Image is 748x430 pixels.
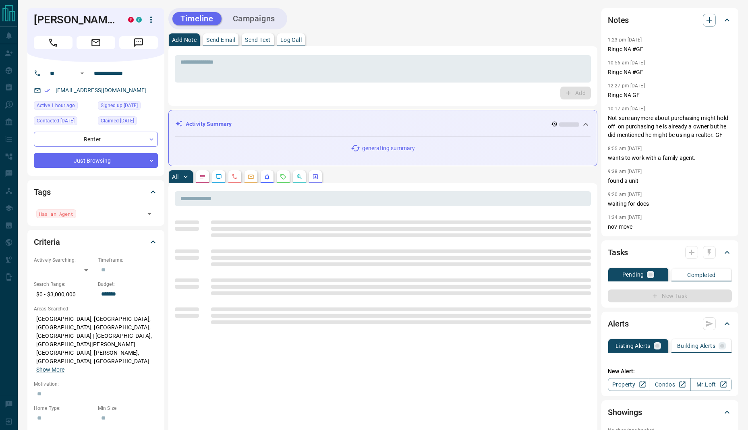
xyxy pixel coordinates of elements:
a: [EMAIL_ADDRESS][DOMAIN_NAME] [56,87,147,93]
h2: Tasks [608,246,628,259]
p: Add Note [172,37,197,43]
svg: Requests [280,174,286,180]
div: Tags [34,182,158,202]
a: Condos [649,378,690,391]
p: [GEOGRAPHIC_DATA], [GEOGRAPHIC_DATA], [GEOGRAPHIC_DATA], [GEOGRAPHIC_DATA], [GEOGRAPHIC_DATA] | [... [34,312,158,376]
p: Ringc NA #GF [608,45,732,54]
p: 10:17 am [DATE] [608,106,645,112]
p: All [172,174,178,180]
svg: Lead Browsing Activity [215,174,222,180]
div: Fri Sep 12 2025 [34,101,94,112]
p: Send Text [245,37,271,43]
div: Alerts [608,314,732,333]
p: wants to work with a family agent. [608,154,732,162]
p: Pending [622,272,644,277]
p: Listing Alerts [615,343,651,349]
h2: Tags [34,186,50,198]
button: Show More [36,366,64,374]
button: Open [144,208,155,219]
svg: Opportunities [296,174,303,180]
div: Showings [608,403,732,422]
p: generating summary [362,144,415,153]
div: Renter [34,132,158,147]
p: Ringc NA #GF [608,68,732,76]
p: 10:56 am [DATE] [608,60,645,66]
h2: Criteria [34,236,60,248]
svg: Notes [199,174,206,180]
span: Contacted [DATE] [37,117,75,125]
h2: Showings [608,406,642,419]
p: New Alert: [608,367,732,376]
p: 12:27 pm [DATE] [608,83,645,89]
p: Log Call [280,37,302,43]
p: Actively Searching: [34,256,94,264]
p: waiting for docs [608,200,732,208]
span: Email [77,36,115,49]
p: Areas Searched: [34,305,158,312]
div: Tasks [608,243,732,262]
div: Notes [608,10,732,30]
p: Not sure anymore about purchasing might hold off on purchasing he is already a owner but he did m... [608,114,732,139]
span: Call [34,36,73,49]
p: Motivation: [34,380,158,388]
p: 9:20 am [DATE] [608,192,642,197]
p: 9:38 am [DATE] [608,169,642,174]
span: Has an Agent [39,210,73,218]
p: Building Alerts [677,343,715,349]
span: Signed up [DATE] [101,101,138,110]
p: Send Email [206,37,235,43]
p: Completed [687,272,716,278]
span: Claimed [DATE] [101,117,134,125]
a: Property [608,378,649,391]
svg: Emails [248,174,254,180]
h1: [PERSON_NAME] [34,13,116,26]
svg: Email Verified [44,88,50,93]
svg: Listing Alerts [264,174,270,180]
svg: Calls [232,174,238,180]
p: Min Size: [98,405,158,412]
p: Search Range: [34,281,94,288]
span: Active 1 hour ago [37,101,75,110]
p: Home Type: [34,405,94,412]
span: Message [119,36,158,49]
p: found a unit [608,177,732,185]
div: Activity Summary [175,117,591,132]
button: Campaigns [225,12,283,25]
p: $0 - $3,000,000 [34,288,94,301]
div: Criteria [34,232,158,252]
p: Budget: [98,281,158,288]
div: Thu May 11 2017 [98,101,158,112]
a: Mr.Loft [690,378,732,391]
button: Open [77,68,87,78]
p: 1:34 am [DATE] [608,215,642,220]
p: Timeframe: [98,256,158,264]
div: condos.ca [136,17,142,23]
p: 8:55 am [DATE] [608,146,642,151]
p: nov move [608,223,732,231]
div: Just Browsing [34,153,158,168]
svg: Agent Actions [312,174,319,180]
p: Activity Summary [186,120,232,128]
p: 1:23 pm [DATE] [608,37,642,43]
h2: Notes [608,14,629,27]
button: Timeline [172,12,222,25]
div: property.ca [128,17,134,23]
div: Fri Sep 04 2020 [98,116,158,128]
h2: Alerts [608,317,629,330]
p: Ringc NA GF [608,91,732,99]
div: Thu Mar 11 2021 [34,116,94,128]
